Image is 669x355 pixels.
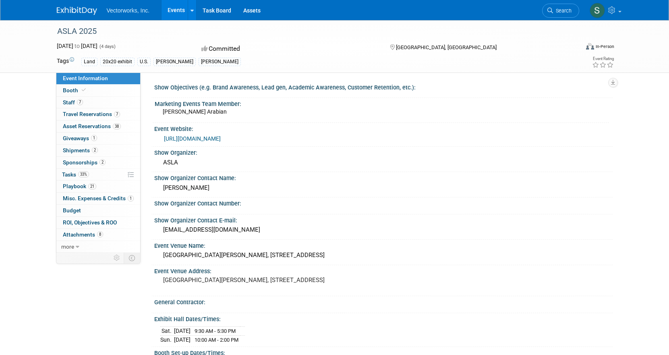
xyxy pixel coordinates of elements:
[56,133,140,144] a: Giveaways1
[56,169,140,181] a: Tasks33%
[154,265,613,275] div: Event Venue Address:
[137,58,151,66] div: U.S.
[56,181,140,192] a: Playbook21
[63,111,120,117] span: Travel Reservations
[154,197,613,208] div: Show Organizer Contact Number:
[82,88,86,92] i: Booth reservation complete
[63,87,87,93] span: Booth
[154,81,613,91] div: Show Objectives (e.g. Brand Awareness, Lead gen, Academic Awareness, Customer Retention, etc.):
[590,3,605,18] img: Shauna Bruno
[57,7,97,15] img: ExhibitDay
[154,172,613,182] div: Show Organizer Contact Name:
[56,85,140,96] a: Booth
[99,44,116,49] span: (4 days)
[63,183,96,189] span: Playbook
[153,58,196,66] div: [PERSON_NAME]
[56,97,140,108] a: Staff7
[163,276,336,284] pre: [GEOGRAPHIC_DATA][PERSON_NAME], [STREET_ADDRESS]
[595,44,614,50] div: In-Person
[63,207,81,214] span: Budget
[62,171,89,178] span: Tasks
[532,42,615,54] div: Event Format
[63,75,108,81] span: Event Information
[63,99,83,106] span: Staff
[195,328,236,334] span: 9:30 AM - 5:30 PM
[542,4,579,18] a: Search
[63,123,121,129] span: Asset Reservations
[110,253,124,263] td: Personalize Event Tab Strip
[56,145,140,156] a: Shipments2
[56,120,140,132] a: Asset Reservations38
[154,296,613,306] div: General Contractor:
[91,135,97,141] span: 1
[56,229,140,241] a: Attachments8
[160,182,607,194] div: [PERSON_NAME]
[56,157,140,168] a: Sponsorships2
[57,43,97,49] span: [DATE] [DATE]
[63,231,103,238] span: Attachments
[78,171,89,177] span: 33%
[160,335,174,344] td: Sun.
[154,240,613,250] div: Event Venue Name:
[154,214,613,224] div: Show Organizer Contact E-mail:
[63,135,97,141] span: Giveaways
[92,147,98,153] span: 2
[160,224,607,236] div: [EMAIL_ADDRESS][DOMAIN_NAME]
[199,58,241,66] div: [PERSON_NAME]
[586,43,594,50] img: Format-Inperson.png
[113,123,121,129] span: 38
[56,73,140,84] a: Event Information
[63,219,117,226] span: ROI, Objectives & ROO
[160,156,607,169] div: ASLA
[63,195,134,201] span: Misc. Expenses & Credits
[154,123,613,133] div: Event Website:
[56,108,140,120] a: Travel Reservations7
[54,24,567,39] div: ASLA 2025
[592,57,614,61] div: Event Rating
[97,231,103,237] span: 8
[99,159,106,165] span: 2
[107,7,150,14] span: Vectorworks, Inc.
[56,217,140,228] a: ROI, Objectives & ROO
[56,241,140,253] a: more
[128,195,134,201] span: 1
[160,327,174,336] td: Sat.
[553,8,572,14] span: Search
[174,327,191,336] td: [DATE]
[155,98,609,108] div: Marketing Events Team Member:
[124,253,140,263] td: Toggle Event Tabs
[73,43,81,49] span: to
[154,147,613,157] div: Show Organizer:
[174,335,191,344] td: [DATE]
[56,193,140,204] a: Misc. Expenses & Credits1
[114,111,120,117] span: 7
[154,313,613,323] div: Exhibit Hall Dates/Times:
[396,44,497,50] span: [GEOGRAPHIC_DATA], [GEOGRAPHIC_DATA]
[163,108,227,115] span: [PERSON_NAME] Arabian
[195,337,238,343] span: 10:00 AM - 2:00 PM
[63,147,98,154] span: Shipments
[63,159,106,166] span: Sponsorships
[81,58,97,66] div: Land
[88,183,96,189] span: 21
[56,205,140,216] a: Budget
[160,249,607,262] div: [GEOGRAPHIC_DATA][PERSON_NAME], [STREET_ADDRESS]
[77,99,83,105] span: 7
[199,42,377,56] div: Committed
[57,57,74,66] td: Tags
[100,58,135,66] div: 20x20 exhibit
[61,243,74,250] span: more
[164,135,221,142] a: [URL][DOMAIN_NAME]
